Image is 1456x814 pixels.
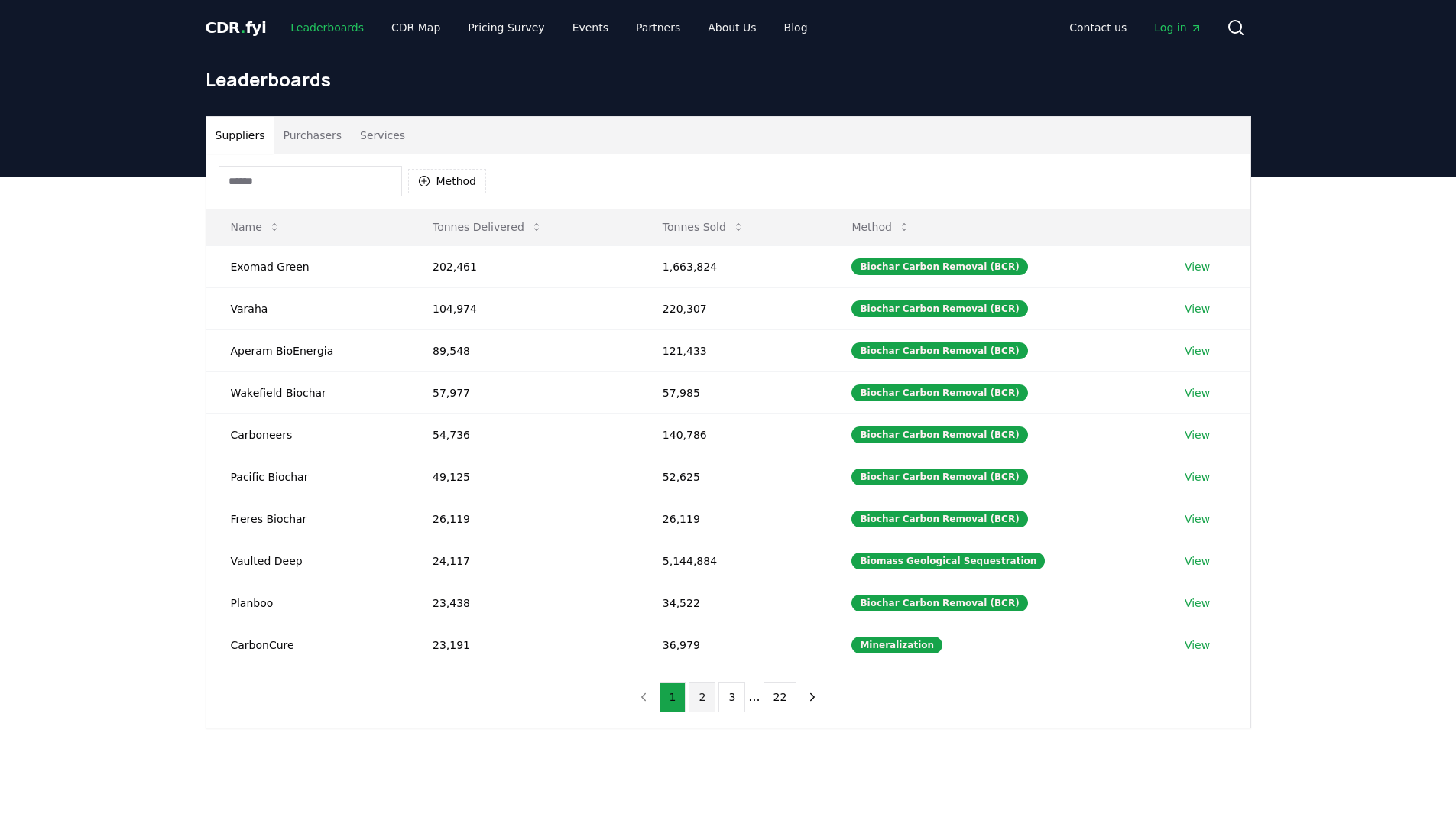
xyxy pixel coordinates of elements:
nav: Main [278,14,819,41]
td: 54,736 [408,413,638,456]
td: Aperam BioEnergia [206,329,408,371]
td: 26,119 [408,498,638,540]
a: Leaderboards [278,14,376,41]
a: Log in [1142,14,1214,41]
td: 36,979 [638,624,828,666]
button: Method [408,169,487,193]
td: 34,522 [638,582,828,624]
td: 24,117 [408,540,638,582]
a: View [1185,553,1210,569]
td: 5,144,884 [638,540,828,582]
div: Biochar Carbon Removal (BCR) [851,511,1027,527]
a: View [1185,427,1210,443]
td: Vaulted Deep [206,540,408,582]
a: View [1185,637,1210,653]
td: CarbonCure [206,624,408,666]
td: 23,191 [408,624,638,666]
button: Tonnes Delivered [420,212,555,242]
button: next page [799,682,825,712]
div: Biochar Carbon Removal (BCR) [851,342,1027,359]
td: 140,786 [638,413,828,456]
div: Biochar Carbon Removal (BCR) [851,258,1027,275]
button: Suppliers [206,117,274,154]
td: 52,625 [638,456,828,498]
td: Wakefield Biochar [206,371,408,413]
button: 22 [764,682,797,712]
button: Purchasers [274,117,351,154]
div: Biomass Geological Sequestration [851,553,1045,569]
td: Varaha [206,287,408,329]
button: 1 [660,682,686,712]
td: Carboneers [206,413,408,456]
div: Biochar Carbon Removal (BCR) [851,595,1027,611]
a: View [1185,343,1210,358]
div: Biochar Carbon Removal (BCR) [851,300,1027,317]
td: Freres Biochar [206,498,408,540]
button: Services [351,117,414,154]
div: Mineralization [851,637,942,653]
td: 26,119 [638,498,828,540]
a: About Us [696,14,768,41]
a: View [1185,469,1210,485]
li: ... [748,688,760,706]
a: CDR.fyi [206,17,267,38]
a: Pricing Survey [456,14,556,41]
td: 57,985 [638,371,828,413]
button: Method [839,212,923,242]
td: 89,548 [408,329,638,371]
h1: Leaderboards [206,67,1251,92]
nav: Main [1057,14,1214,41]
a: View [1185,385,1210,401]
a: Events [560,14,621,41]
div: Biochar Carbon Removal (BCR) [851,426,1027,443]
button: 3 [718,682,745,712]
td: 220,307 [638,287,828,329]
button: 2 [689,682,715,712]
td: 23,438 [408,582,638,624]
a: CDR Map [379,14,452,41]
td: 49,125 [408,456,638,498]
td: 104,974 [408,287,638,329]
td: Planboo [206,582,408,624]
span: Log in [1154,20,1201,35]
a: View [1185,595,1210,611]
div: Biochar Carbon Removal (BCR) [851,384,1027,401]
a: View [1185,511,1210,527]
a: Contact us [1057,14,1139,41]
td: 57,977 [408,371,638,413]
div: Biochar Carbon Removal (BCR) [851,469,1027,485]
td: Exomad Green [206,245,408,287]
td: 121,433 [638,329,828,371]
button: Name [219,212,293,242]
a: View [1185,301,1210,316]
a: Blog [772,14,820,41]
a: Partners [624,14,692,41]
button: Tonnes Sold [650,212,757,242]
td: 202,461 [408,245,638,287]
td: Pacific Biochar [206,456,408,498]
td: 1,663,824 [638,245,828,287]
span: . [240,18,245,37]
a: View [1185,259,1210,274]
span: CDR fyi [206,18,267,37]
